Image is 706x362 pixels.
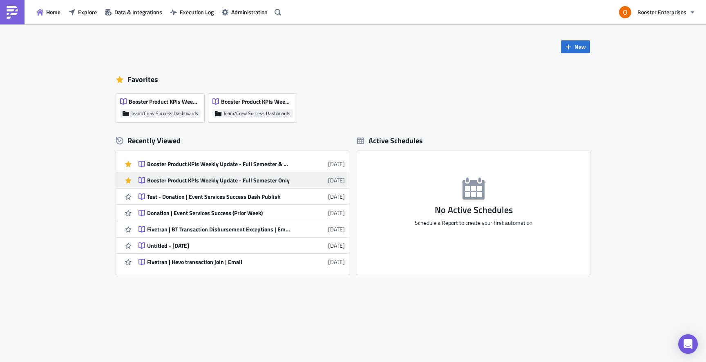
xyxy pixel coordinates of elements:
div: Favorites [116,73,590,86]
a: Donation | Event Services Success (Prior Week)[DATE] [139,205,345,221]
a: Fivetran | Hevo transaction join | Email[DATE] [139,254,345,270]
button: Data & Integrations [101,6,166,18]
a: Booster Product KPIs Weekly Update - Full Semester & Weekly CutTeam/Crew Success Dashboards [116,90,208,122]
span: Team/Crew Success Dashboards [131,110,198,117]
div: Active Schedules [357,136,423,145]
time: 2025-08-11T13:03:04Z [328,176,345,184]
button: Booster Enterprises [614,3,700,21]
div: Fivetran | BT Transaction Disbursement Exceptions | Email [147,226,290,233]
div: Fivetran | Hevo transaction join | Email [147,258,290,266]
span: Administration [231,8,268,16]
span: Home [46,8,60,16]
a: Booster Product KPIs Weekly Update - Full Semester Only[DATE] [139,172,345,188]
a: Fivetran | BT Transaction Disbursement Exceptions | Email[DATE] [139,221,345,237]
div: Booster Product KPIs Weekly Update - Full Semester & Weekly Cut [147,160,290,168]
time: 2024-08-30T18:59:34Z [328,258,345,266]
div: Test - Donation | Event Services Success Dash Publish [147,193,290,200]
a: Booster Product KPIs Weekly Update - Full Semester & Weekly Cut[DATE] [139,156,345,172]
button: Explore [65,6,101,18]
button: Home [33,6,65,18]
img: Avatar [618,5,632,19]
span: Booster Enterprises [637,8,686,16]
img: PushMetrics [6,6,19,19]
div: Untitled - [DATE] [147,242,290,249]
button: Execution Log [166,6,218,18]
div: Open Intercom Messenger [678,334,698,354]
span: Data & Integrations [114,8,162,16]
a: Booster Product KPIs Weekly Update - Full Semester OnlyTeam/Crew Success Dashboards [208,90,301,122]
time: 2024-08-30T18:59:59Z [328,241,345,250]
p: Schedule a Report to create your first automation [357,219,590,227]
div: Donation | Event Services Success (Prior Week) [147,209,290,217]
button: Administration [218,6,272,18]
div: Recently Viewed [116,135,349,147]
span: Execution Log [180,8,214,16]
time: 2025-01-07T18:09:58Z [328,209,345,217]
time: 2025-01-07T16:04:01Z [328,225,345,233]
div: Booster Product KPIs Weekly Update - Full Semester Only [147,177,290,184]
h3: No Active Schedules [357,205,590,215]
button: New [561,40,590,53]
a: Test - Donation | Event Services Success Dash Publish[DATE] [139,189,345,204]
time: 2025-08-11T13:05:52Z [328,160,345,168]
span: Booster Product KPIs Weekly Update - Full Semester Only [221,98,292,105]
span: Explore [78,8,97,16]
time: 2025-04-18T14:04:14Z [328,192,345,201]
span: Booster Product KPIs Weekly Update - Full Semester & Weekly Cut [129,98,200,105]
span: Team/Crew Success Dashboards [223,110,290,117]
span: New [574,42,586,51]
a: Untitled - [DATE][DATE] [139,238,345,253]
